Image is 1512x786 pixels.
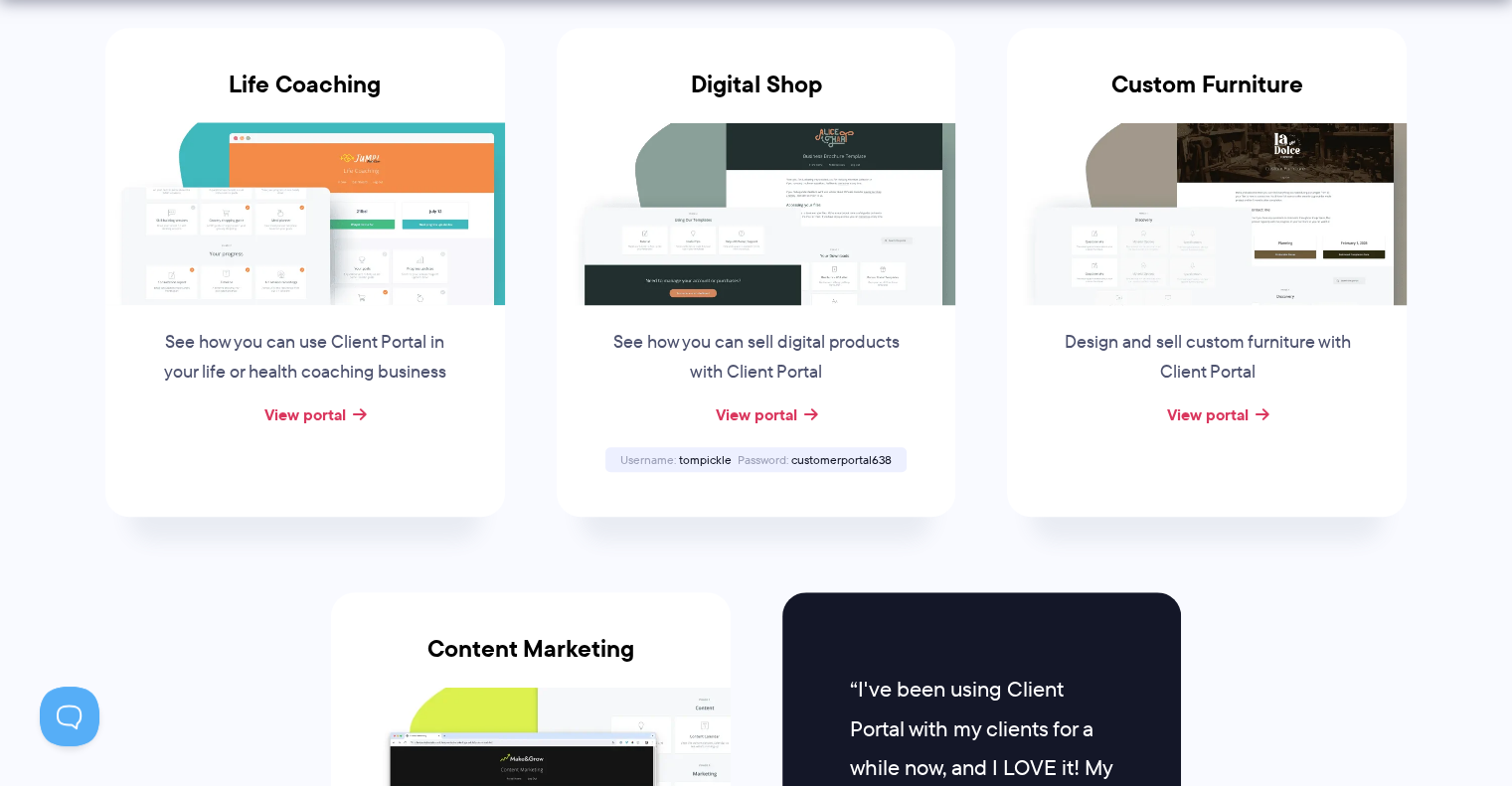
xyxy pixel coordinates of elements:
[40,687,99,746] iframe: Toggle Customer Support
[738,451,788,468] span: Password
[1007,71,1407,122] h3: Custom Furniture
[557,71,956,122] h3: Digital Shop
[1166,402,1248,426] a: View portal
[1056,328,1358,388] p: Design and sell custom furniture with Client Portal
[620,451,676,468] span: Username
[679,451,732,468] span: tompickle
[331,635,731,687] h3: Content Marketing
[604,328,907,388] p: See how you can sell digital products with Client Portal
[105,71,505,122] h3: Life Coaching
[264,402,346,426] a: View portal
[791,451,892,468] span: customerportal638
[715,402,796,426] a: View portal
[154,328,456,388] p: See how you can use Client Portal in your life or health coaching business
